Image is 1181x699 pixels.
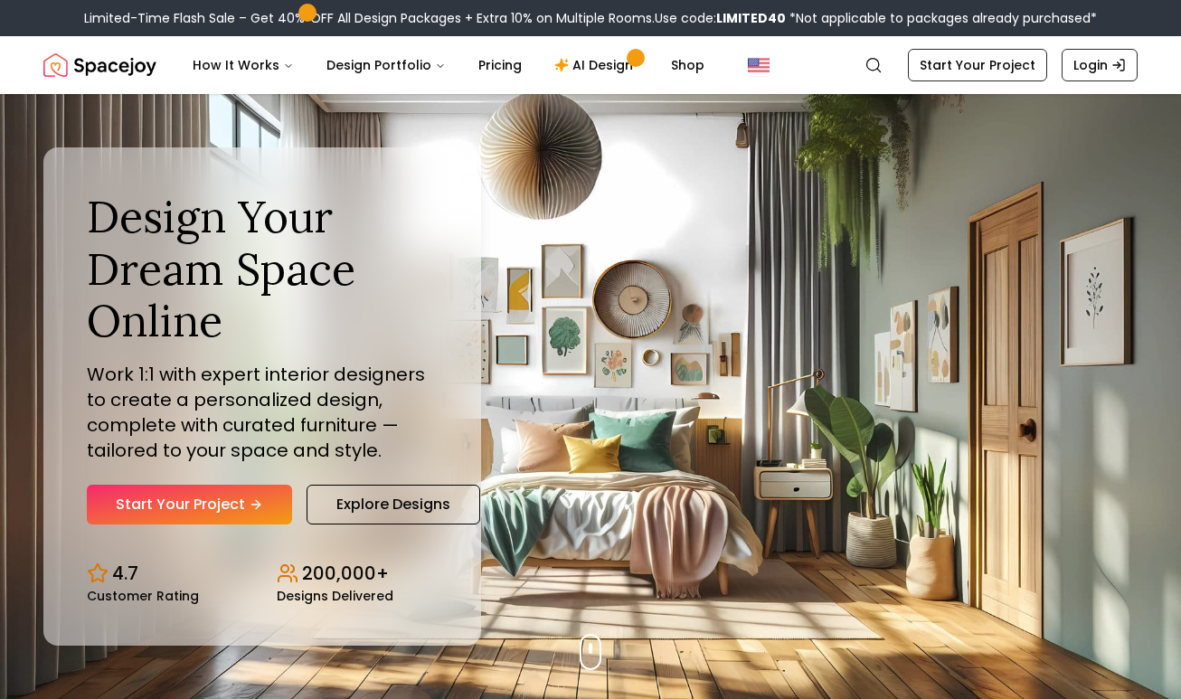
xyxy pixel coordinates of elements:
[307,485,480,524] a: Explore Designs
[178,47,308,83] button: How It Works
[786,9,1097,27] span: *Not applicable to packages already purchased*
[87,485,292,524] a: Start Your Project
[655,9,786,27] span: Use code:
[43,36,1138,94] nav: Global
[178,47,719,83] nav: Main
[87,191,438,347] h1: Design Your Dream Space Online
[540,47,653,83] a: AI Design
[112,561,138,586] p: 4.7
[748,54,770,76] img: United States
[1062,49,1138,81] a: Login
[302,561,389,586] p: 200,000+
[43,47,156,83] a: Spacejoy
[84,9,1097,27] div: Limited-Time Flash Sale – Get 40% OFF All Design Packages + Extra 10% on Multiple Rooms.
[716,9,786,27] b: LIMITED40
[312,47,460,83] button: Design Portfolio
[43,47,156,83] img: Spacejoy Logo
[87,362,438,463] p: Work 1:1 with expert interior designers to create a personalized design, complete with curated fu...
[908,49,1047,81] a: Start Your Project
[277,590,393,602] small: Designs Delivered
[657,47,719,83] a: Shop
[87,590,199,602] small: Customer Rating
[464,47,536,83] a: Pricing
[87,546,438,602] div: Design stats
